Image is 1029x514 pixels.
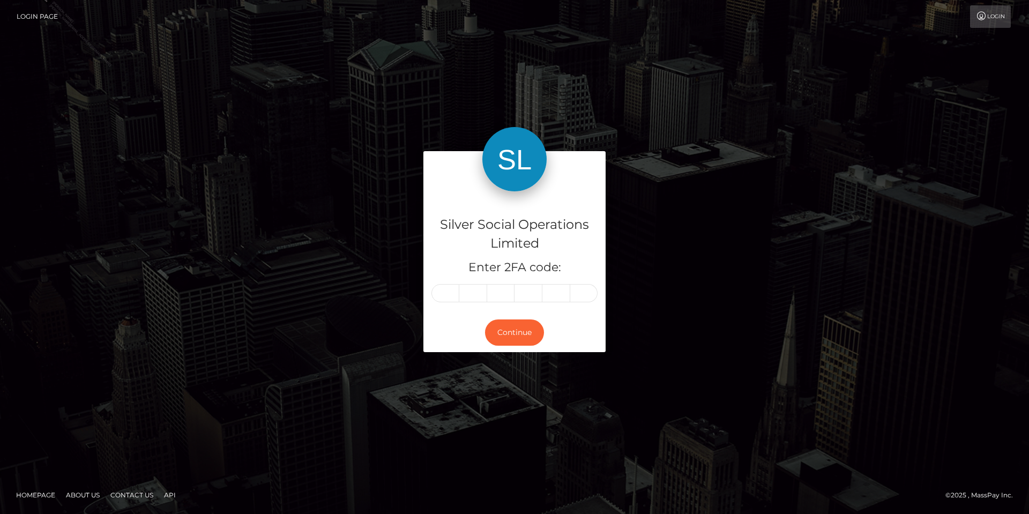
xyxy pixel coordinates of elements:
a: Login [970,5,1011,28]
a: API [160,487,180,503]
a: Login Page [17,5,58,28]
h4: Silver Social Operations Limited [431,215,598,253]
div: © 2025 , MassPay Inc. [945,489,1021,501]
img: Silver Social Operations Limited [482,127,547,191]
a: About Us [62,487,104,503]
a: Homepage [12,487,59,503]
h5: Enter 2FA code: [431,259,598,276]
a: Contact Us [106,487,158,503]
button: Continue [485,319,544,346]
